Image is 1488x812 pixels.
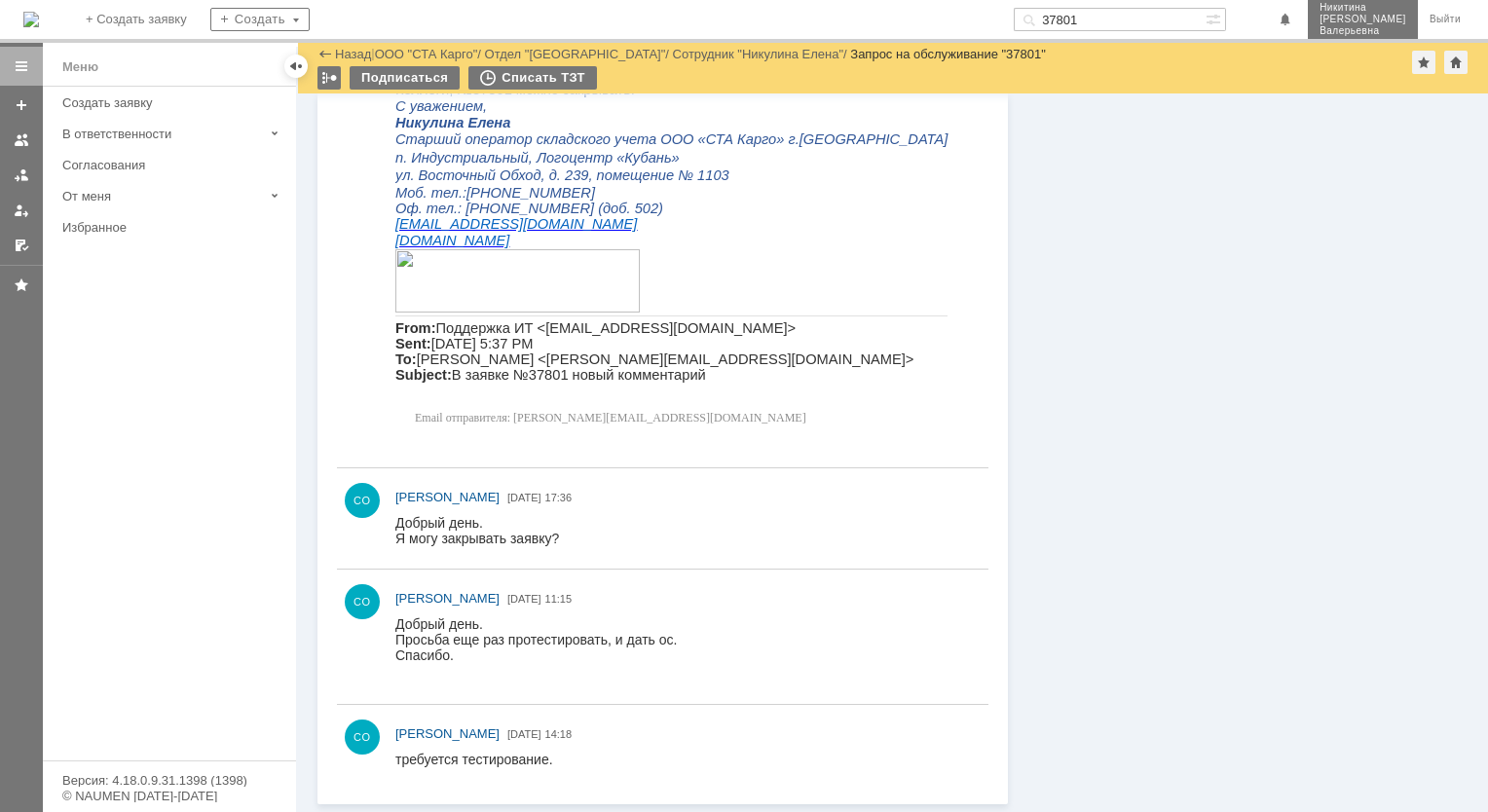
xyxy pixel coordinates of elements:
[1320,2,1406,14] span: Никитина
[1320,25,1406,37] span: Валерьевна
[1320,14,1406,25] span: [PERSON_NAME]
[395,488,500,507] a: [PERSON_NAME]
[23,12,39,27] img: logo
[1412,51,1435,74] div: Добавить в избранное
[673,47,843,61] a: Сотрудник "Никулина Елена"
[62,774,277,787] div: Версия: 4.18.0.9.31.1398 (1398)
[55,88,292,118] a: Создать заявку
[485,47,673,61] div: /
[284,55,308,78] div: Скрыть меню
[395,724,500,744] a: [PERSON_NAME]
[545,593,573,605] span: 11:15
[62,790,277,802] div: © NAUMEN [DATE]-[DATE]
[62,55,98,79] div: Меню
[6,125,37,156] a: Заявки на командах
[1206,9,1225,27] span: Расширенный поиск
[6,195,37,226] a: Мои заявки
[1444,51,1468,74] div: Сделать домашней страницей
[335,47,371,61] a: Назад
[395,490,500,504] span: [PERSON_NAME]
[62,127,263,141] div: В ответственности
[507,492,541,503] span: [DATE]
[371,46,374,60] div: |
[545,728,573,740] span: 14:18
[395,726,500,741] span: [PERSON_NAME]
[23,12,39,27] a: Перейти на домашнюю страницу
[317,66,341,90] div: Работа с массовостью
[673,47,851,61] div: /
[545,492,573,503] span: 17:36
[6,160,37,191] a: Заявки в моей ответственности
[507,593,541,605] span: [DATE]
[62,158,284,172] div: Согласования
[375,47,485,61] div: /
[19,329,411,343] span: Email отправителя: [PERSON_NAME][EMAIL_ADDRESS][DOMAIN_NAME]
[62,95,284,110] div: Создать заявку
[6,230,37,261] a: Мои согласования
[375,47,478,61] a: ООО "СТА Карго"
[210,8,310,31] div: Создать
[6,90,37,121] a: Создать заявку
[485,47,666,61] a: Отдел "[GEOGRAPHIC_DATA]"
[395,589,500,609] a: [PERSON_NAME]
[55,150,292,180] a: Согласования
[507,728,541,740] span: [DATE]
[850,47,1046,61] div: Запрос на обслуживание "37801"
[62,220,263,235] div: Избранное
[62,189,263,203] div: От меня
[395,591,500,606] span: [PERSON_NAME]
